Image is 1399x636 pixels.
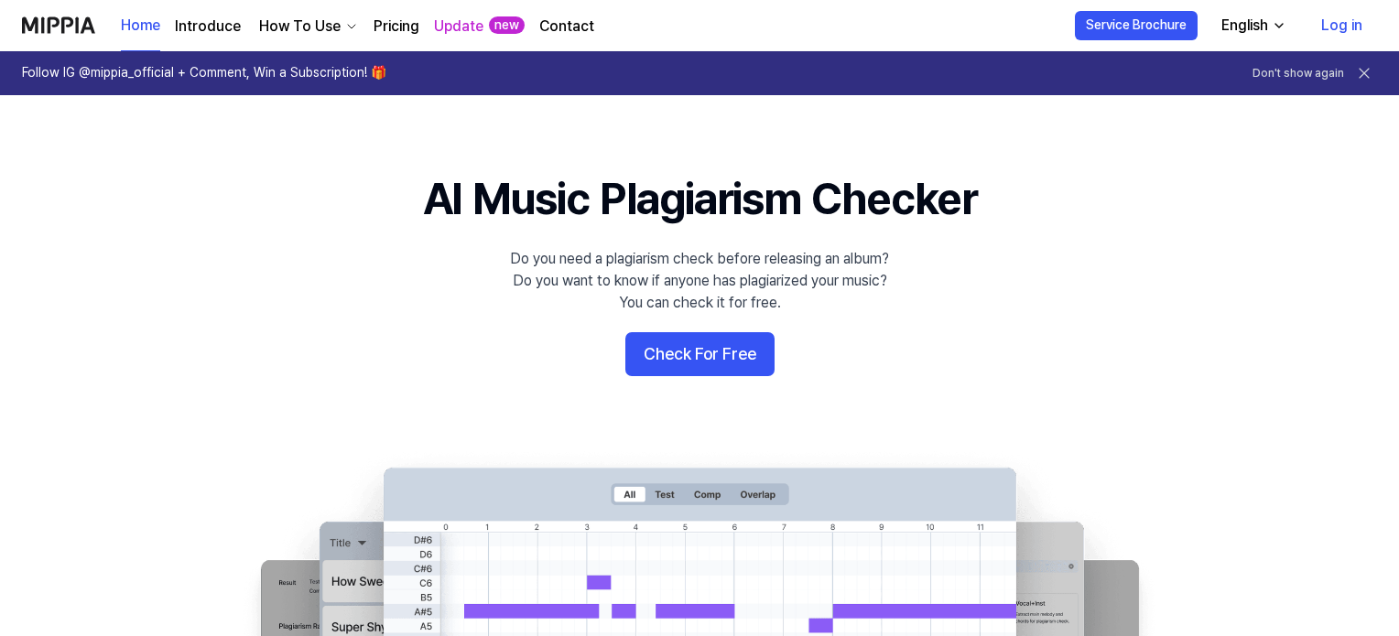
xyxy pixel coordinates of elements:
a: Home [121,1,160,51]
button: English [1207,7,1297,44]
div: How To Use [255,16,344,38]
div: English [1218,15,1272,37]
div: Do you need a plagiarism check before releasing an album? Do you want to know if anyone has plagi... [510,248,889,314]
a: Pricing [374,16,419,38]
a: Update [434,16,483,38]
a: Contact [539,16,594,38]
h1: Follow IG @mippia_official + Comment, Win a Subscription! 🎁 [22,64,386,82]
a: Introduce [175,16,241,38]
h1: AI Music Plagiarism Checker [423,168,977,230]
button: How To Use [255,16,359,38]
button: Don't show again [1253,66,1344,81]
div: new [489,16,525,35]
button: Service Brochure [1075,11,1198,40]
button: Check For Free [625,332,775,376]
